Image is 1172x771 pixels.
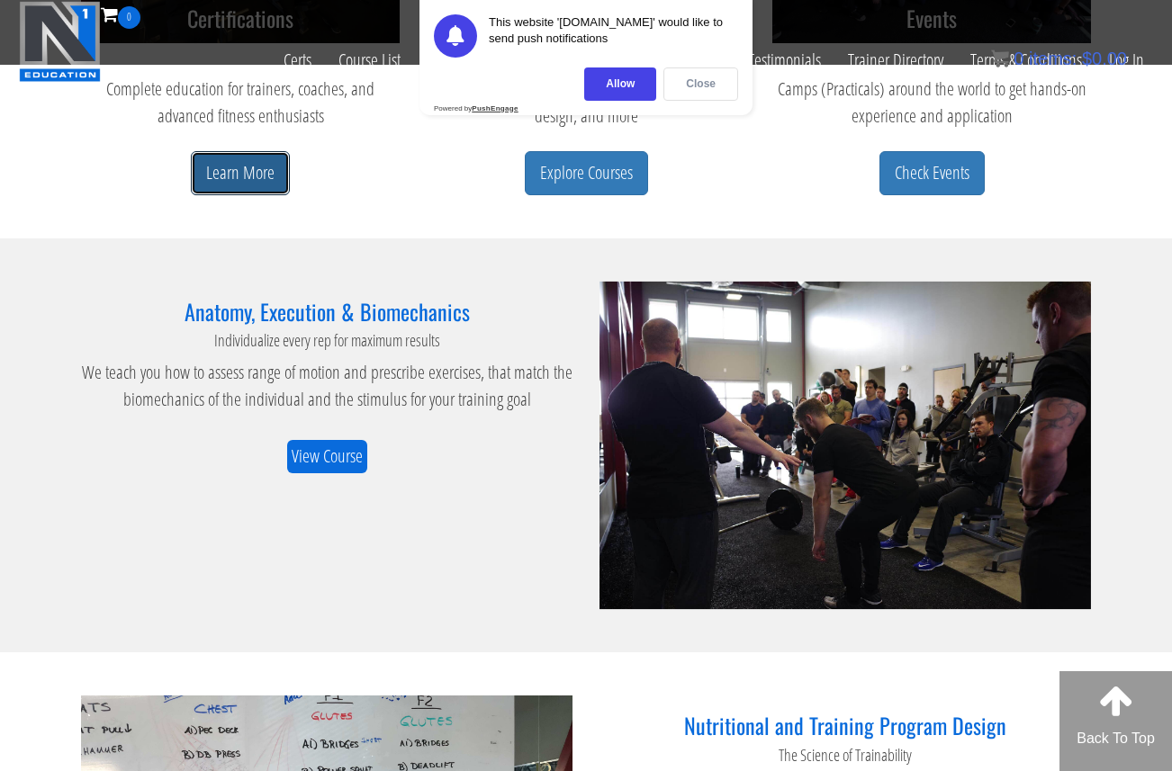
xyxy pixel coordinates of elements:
[81,76,400,130] p: Complete education for trainers, coaches, and advanced fitness enthusiasts
[663,67,738,101] div: Close
[118,6,140,29] span: 0
[287,440,367,473] a: View Course
[81,332,572,350] h4: Individualize every rep for maximum results
[414,29,478,92] a: Events
[1095,29,1158,92] a: Log In
[270,29,325,92] a: Certs
[325,29,414,92] a: Course List
[600,282,1091,609] img: n1-anatomy-biomechanics-execution
[489,14,738,58] div: This website '[DOMAIN_NAME]' would like to send push notifications
[600,747,1091,765] h4: The Science of Trainability
[879,151,985,195] a: Check Events
[434,104,518,112] div: Powered by
[1029,49,1077,68] span: items:
[472,104,518,112] strong: PushEngage
[1059,728,1172,749] p: Back To Top
[957,29,1095,92] a: Terms & Conditions
[1082,49,1092,68] span: $
[19,1,101,82] img: n1-education
[1014,49,1023,68] span: 0
[81,300,572,323] h3: Anatomy, Execution & Biomechanics
[600,713,1091,737] h3: Nutritional and Training Program Design
[991,49,1009,67] img: icon11.png
[101,2,140,26] a: 0
[991,49,1127,68] a: 0 items: $0.00
[584,67,656,101] div: Allow
[1082,49,1127,68] bdi: 0.00
[525,151,648,195] a: Explore Courses
[772,76,1091,130] p: Camps (Practicals) around the world to get hands-on experience and application
[191,151,290,195] a: Learn More
[834,29,957,92] a: Trainer Directory
[81,359,572,413] p: We teach you how to assess range of motion and prescribe exercises, that match the biomechanics o...
[735,29,834,92] a: Testimonials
